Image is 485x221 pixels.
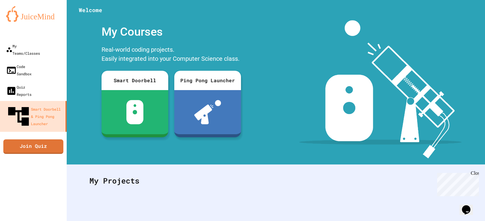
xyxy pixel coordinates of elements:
img: logo-orange.svg [6,6,61,22]
div: Smart Doorbell [102,71,168,90]
div: Quiz Reports [6,83,32,98]
div: Code Sandbox [6,63,32,77]
div: Real-world coding projects. Easily integrated into your Computer Science class. [99,44,244,66]
a: Join Quiz [3,139,63,154]
iframe: chat widget [460,197,479,215]
div: Chat with us now!Close [2,2,42,38]
div: My Teams/Classes [6,42,40,57]
div: My Projects [83,169,468,193]
div: Ping Pong Launcher [174,71,241,90]
div: My Courses [99,20,244,44]
iframe: chat widget [435,171,479,196]
div: Smart Doorbell & Ping Pong Launcher [6,104,63,129]
img: sdb-white.svg [126,100,144,124]
img: ppl-with-ball.png [194,100,221,124]
img: banner-image-my-projects.png [299,20,462,158]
